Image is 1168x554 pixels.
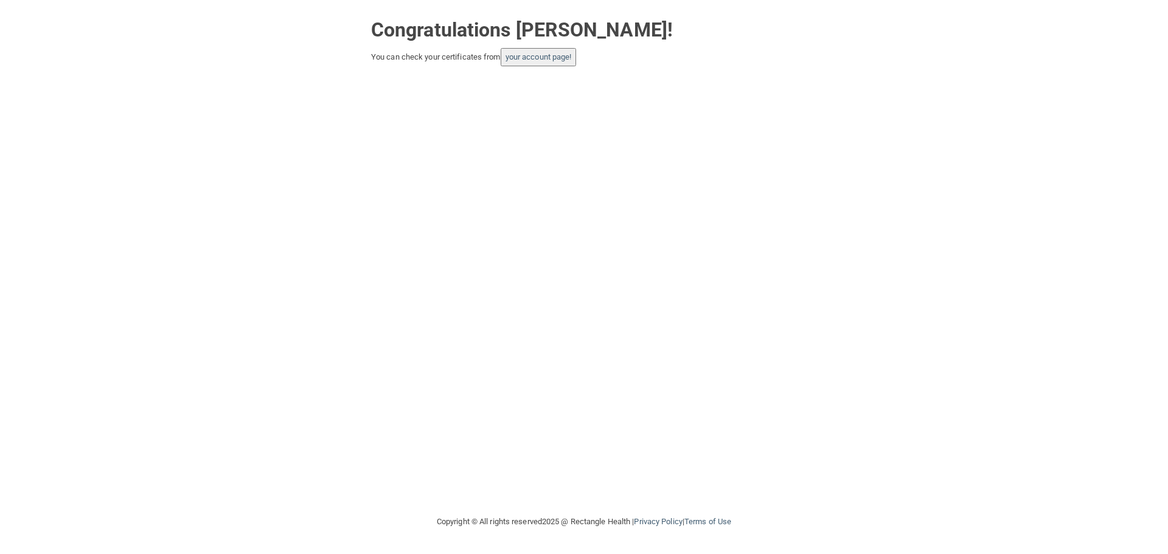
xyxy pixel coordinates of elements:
a: Privacy Policy [634,517,682,526]
a: your account page! [506,52,572,61]
div: Copyright © All rights reserved 2025 @ Rectangle Health | | [362,502,806,541]
button: your account page! [501,48,577,66]
strong: Congratulations [PERSON_NAME]! [371,18,673,41]
a: Terms of Use [684,517,731,526]
div: You can check your certificates from [371,48,797,66]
